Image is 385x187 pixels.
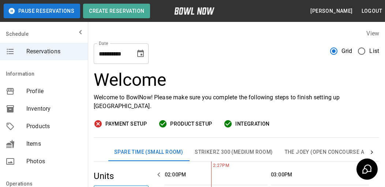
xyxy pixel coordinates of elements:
[94,93,379,111] p: Welcome to BowlNow! Please make sure you complete the following steps to finish setting up [GEOGR...
[369,47,379,56] span: List
[105,119,147,129] span: Payment Setup
[359,4,385,18] button: Logout
[235,119,269,129] span: Integration
[94,170,149,182] h5: Units
[26,140,82,148] span: Items
[83,4,150,18] button: Create Reservation
[341,47,352,56] span: Grid
[108,144,365,161] div: inventory tabs
[133,46,148,61] button: Choose date, selected date is Sep 30, 2025
[26,87,82,96] span: Profile
[94,70,379,90] h3: Welcome
[26,122,82,131] span: Products
[174,7,214,15] img: logo
[4,4,80,18] button: Pause Reservations
[26,47,82,56] span: Reservations
[108,144,189,161] button: Spare Time (Small Room)
[211,162,213,169] span: 2:27PM
[26,157,82,166] span: Photos
[307,4,355,18] button: [PERSON_NAME]
[189,144,279,161] button: Strikerz 300 (Medium Room)
[366,30,379,37] label: View
[279,144,382,161] button: The Joey (Open Concourse Area)
[170,119,212,129] span: Product Setup
[26,104,82,113] span: Inventory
